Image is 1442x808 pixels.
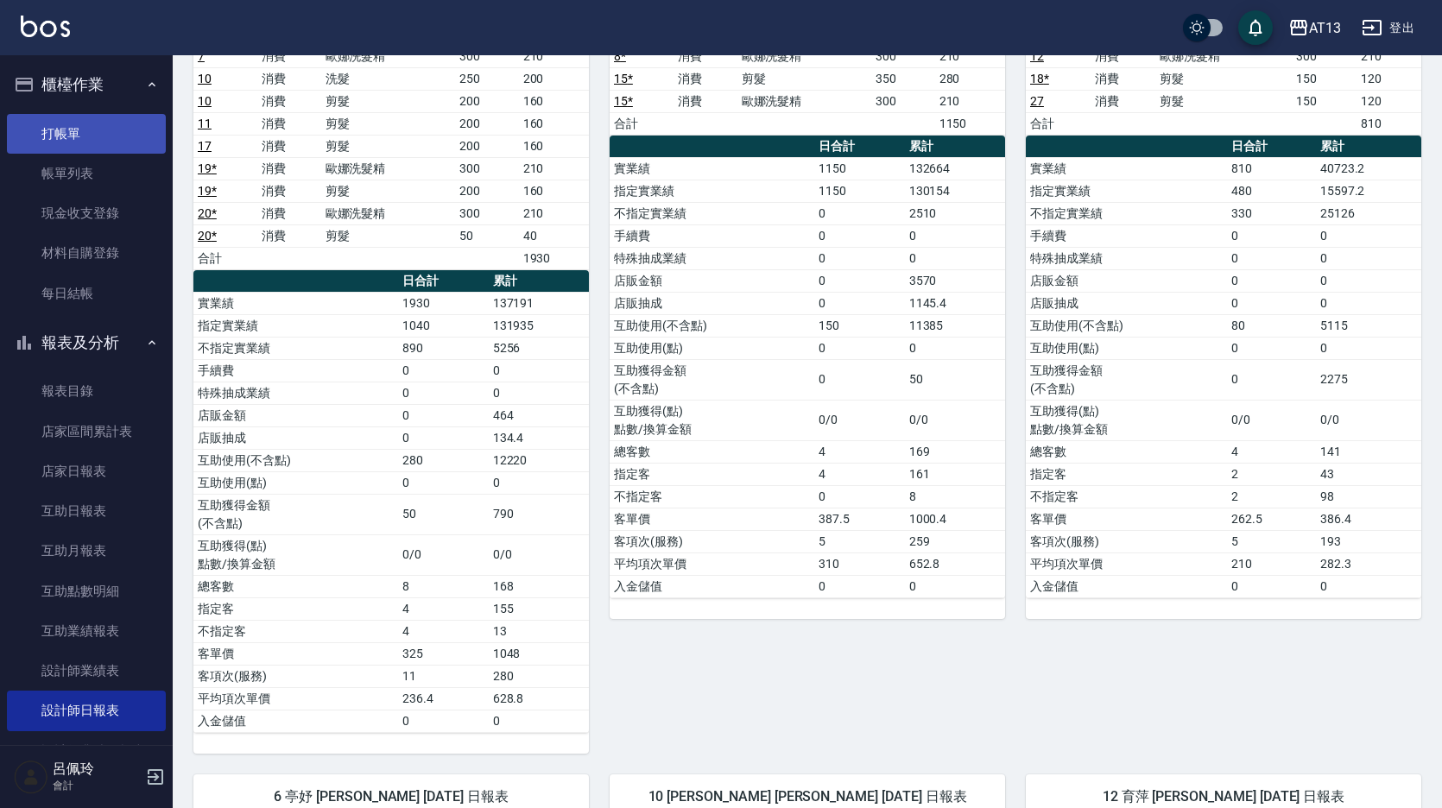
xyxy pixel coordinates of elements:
[905,180,1005,202] td: 130154
[1316,247,1421,269] td: 0
[398,575,489,597] td: 8
[7,371,166,411] a: 報表目錄
[610,136,1005,598] table: a dense table
[935,112,1005,135] td: 1150
[905,202,1005,224] td: 2510
[455,202,519,224] td: 300
[489,337,589,359] td: 5256
[1357,67,1421,90] td: 120
[7,611,166,651] a: 互助業績報表
[1316,400,1421,440] td: 0/0
[257,135,321,157] td: 消費
[1292,45,1357,67] td: 300
[455,90,519,112] td: 200
[610,269,814,292] td: 店販金額
[257,67,321,90] td: 消費
[193,337,398,359] td: 不指定實業績
[1026,292,1227,314] td: 店販抽成
[398,314,489,337] td: 1040
[814,202,905,224] td: 0
[1316,314,1421,337] td: 5115
[398,292,489,314] td: 1930
[610,157,814,180] td: 實業績
[1227,247,1316,269] td: 0
[905,440,1005,463] td: 169
[321,112,455,135] td: 剪髮
[7,320,166,365] button: 報表及分析
[905,463,1005,485] td: 161
[455,224,519,247] td: 50
[1316,136,1421,158] th: 累計
[1227,440,1316,463] td: 4
[1227,202,1316,224] td: 330
[610,400,814,440] td: 互助獲得(點) 點數/換算金額
[610,485,814,508] td: 不指定客
[1026,224,1227,247] td: 手續費
[1309,17,1341,39] div: AT13
[257,157,321,180] td: 消費
[871,90,935,112] td: 300
[1227,508,1316,530] td: 262.5
[7,731,166,771] a: 設計師業績月報表
[193,534,398,575] td: 互助獲得(點) 點數/換算金額
[321,90,455,112] td: 剪髮
[7,571,166,611] a: 互助點數明細
[398,494,489,534] td: 50
[1026,575,1227,597] td: 入金儲值
[519,247,589,269] td: 1930
[610,440,814,463] td: 總客數
[610,552,814,575] td: 平均項次單價
[198,117,212,130] a: 11
[193,620,398,642] td: 不指定客
[905,485,1005,508] td: 8
[814,485,905,508] td: 0
[519,90,589,112] td: 160
[905,575,1005,597] td: 0
[7,451,166,491] a: 店家日報表
[489,382,589,404] td: 0
[257,90,321,112] td: 消費
[871,45,935,67] td: 300
[814,575,905,597] td: 0
[321,135,455,157] td: 剪髮
[905,269,1005,292] td: 3570
[1026,136,1421,598] table: a dense table
[489,665,589,687] td: 280
[1316,575,1421,597] td: 0
[935,45,1005,67] td: 210
[1316,530,1421,552] td: 193
[814,314,905,337] td: 150
[257,112,321,135] td: 消費
[1227,180,1316,202] td: 480
[814,180,905,202] td: 1150
[1026,508,1227,530] td: 客單價
[1091,45,1155,67] td: 消費
[193,270,589,733] table: a dense table
[737,67,871,90] td: 剪髮
[1091,67,1155,90] td: 消費
[1238,10,1273,45] button: save
[1026,440,1227,463] td: 總客數
[1292,90,1357,112] td: 150
[610,530,814,552] td: 客項次(服務)
[398,665,489,687] td: 11
[814,292,905,314] td: 0
[7,412,166,451] a: 店家區間累計表
[1155,67,1292,90] td: 剪髮
[814,530,905,552] td: 5
[193,687,398,710] td: 平均項次單價
[1316,157,1421,180] td: 40723.2
[1316,269,1421,292] td: 0
[7,274,166,313] a: 每日結帳
[14,760,48,794] img: Person
[905,359,1005,400] td: 50
[1026,530,1227,552] td: 客項次(服務)
[193,382,398,404] td: 特殊抽成業績
[257,180,321,202] td: 消費
[1292,67,1357,90] td: 150
[193,494,398,534] td: 互助獲得金額 (不含點)
[455,157,519,180] td: 300
[610,180,814,202] td: 指定實業績
[519,112,589,135] td: 160
[1316,552,1421,575] td: 282.3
